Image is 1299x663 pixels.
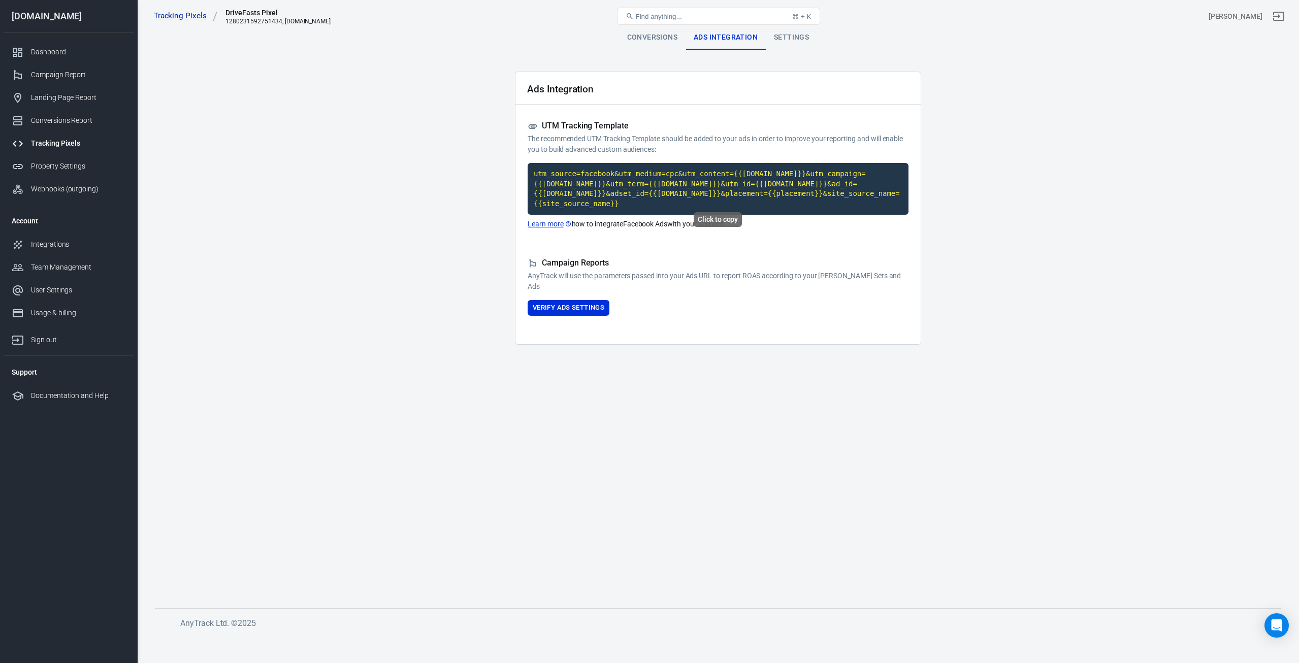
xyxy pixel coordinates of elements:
button: Find anything...⌘ + K [617,8,820,25]
div: User Settings [31,285,125,295]
h5: UTM Tracking Template [528,121,908,131]
div: Click to copy [694,212,742,227]
a: Campaign Report [4,63,134,86]
a: Property Settings [4,155,134,178]
div: Property Settings [31,161,125,172]
a: Learn more [528,219,572,229]
a: Dashboard [4,41,134,63]
div: Campaign Report [31,70,125,80]
h6: AnyTrack Ltd. © 2025 [180,617,942,629]
p: how to integrate Facebook Ads with your account. [528,219,908,229]
a: Team Management [4,256,134,279]
a: Sign out [4,324,134,351]
div: ⌘ + K [792,13,811,20]
p: AnyTrack will use the parameters passed into your Ads URL to report ROAS according to your [PERSO... [528,271,908,292]
div: [DOMAIN_NAME] [4,12,134,21]
span: Find anything... [636,13,682,20]
a: Webhooks (outgoing) [4,178,134,201]
li: Support [4,360,134,384]
p: The recommended UTM Tracking Template should be added to your ads in order to improve your report... [528,134,908,155]
div: Settings [766,25,817,50]
div: DriveFasts Pixel [225,8,327,18]
div: Account id: ihJQPUot [1209,11,1262,22]
li: Account [4,209,134,233]
button: Verify Ads Settings [528,300,609,316]
div: Conversions [619,25,686,50]
a: User Settings [4,279,134,302]
div: 1280231592751434, drive-fast.de [225,18,331,25]
div: Team Management [31,262,125,273]
a: Tracking Pixels [4,132,134,155]
div: Open Intercom Messenger [1264,613,1289,638]
div: Landing Page Report [31,92,125,103]
a: Usage & billing [4,302,134,324]
a: Tracking Pixels [154,11,218,21]
div: Tracking Pixels [31,138,125,149]
div: Documentation and Help [31,390,125,401]
a: Sign out [1266,4,1291,28]
h2: Ads Integration [527,84,594,94]
div: Dashboard [31,47,125,57]
a: Landing Page Report [4,86,134,109]
code: Click to copy [528,163,908,215]
div: Conversions Report [31,115,125,126]
div: Usage & billing [31,308,125,318]
div: Sign out [31,335,125,345]
a: Integrations [4,233,134,256]
div: Webhooks (outgoing) [31,184,125,194]
div: Integrations [31,239,125,250]
h5: Campaign Reports [528,258,908,269]
a: Conversions Report [4,109,134,132]
div: Ads Integration [686,25,766,50]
